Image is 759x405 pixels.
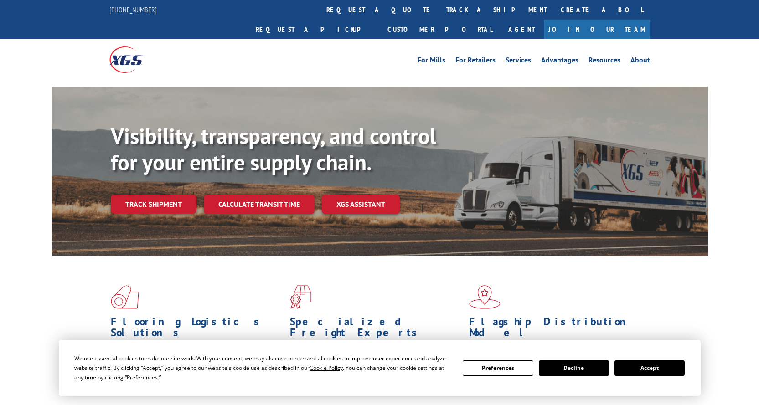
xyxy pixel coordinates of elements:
[469,316,641,343] h1: Flagship Distribution Model
[290,316,462,343] h1: Specialized Freight Experts
[111,195,196,214] a: Track shipment
[59,340,701,396] div: Cookie Consent Prompt
[541,56,578,67] a: Advantages
[111,285,139,309] img: xgs-icon-total-supply-chain-intelligence-red
[127,374,158,381] span: Preferences
[506,56,531,67] a: Services
[539,360,609,376] button: Decline
[310,364,343,372] span: Cookie Policy
[614,360,685,376] button: Accept
[418,56,445,67] a: For Mills
[469,285,501,309] img: xgs-icon-flagship-distribution-model-red
[111,122,436,176] b: Visibility, transparency, and control for your entire supply chain.
[455,56,496,67] a: For Retailers
[249,20,381,39] a: Request a pickup
[204,195,315,214] a: Calculate transit time
[589,56,620,67] a: Resources
[290,285,311,309] img: xgs-icon-focused-on-flooring-red
[544,20,650,39] a: Join Our Team
[111,316,283,343] h1: Flooring Logistics Solutions
[109,5,157,14] a: [PHONE_NUMBER]
[499,20,544,39] a: Agent
[463,360,533,376] button: Preferences
[322,195,400,214] a: XGS ASSISTANT
[630,56,650,67] a: About
[74,354,452,382] div: We use essential cookies to make our site work. With your consent, we may also use non-essential ...
[381,20,499,39] a: Customer Portal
